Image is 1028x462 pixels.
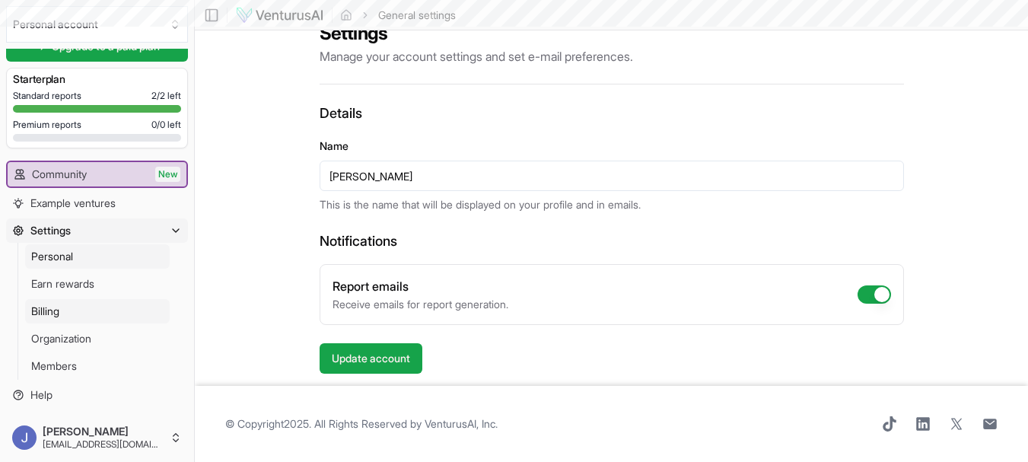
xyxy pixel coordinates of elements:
[31,304,59,319] span: Billing
[6,419,188,456] button: [PERSON_NAME][EMAIL_ADDRESS][DOMAIN_NAME]
[30,387,53,403] span: Help
[151,90,181,102] span: 2 / 2 left
[225,416,498,432] span: © Copyright 2025 . All Rights Reserved by .
[333,297,508,312] p: Receive emails for report generation.
[155,167,180,182] span: New
[320,47,904,65] p: Manage your account settings and set e-mail preferences.
[30,223,71,238] span: Settings
[31,331,91,346] span: Organization
[320,21,904,46] h2: Settings
[151,119,181,131] span: 0 / 0 left
[320,231,904,252] h3: Notifications
[25,244,170,269] a: Personal
[25,327,170,351] a: Organization
[320,161,904,191] input: Your name
[320,139,349,152] label: Name
[25,299,170,323] a: Billing
[13,119,81,131] span: Premium reports
[31,249,73,264] span: Personal
[6,191,188,215] a: Example ventures
[320,103,904,124] h3: Details
[30,196,116,211] span: Example ventures
[425,417,495,430] a: VenturusAI, Inc
[8,162,186,186] a: CommunityNew
[320,343,422,374] button: Update account
[13,72,181,87] h3: Starter plan
[12,425,37,450] img: ACg8ocIlfR2v2GTNNx8rLkZdeP4F5mWmAR7EoitmSjo3rXaxj14wGQ=s96-c
[31,276,94,292] span: Earn rewards
[25,272,170,296] a: Earn rewards
[6,383,188,407] a: Help
[43,425,164,438] span: [PERSON_NAME]
[320,197,904,212] p: This is the name that will be displayed on your profile and in emails.
[31,358,77,374] span: Members
[13,90,81,102] span: Standard reports
[32,167,87,182] span: Community
[333,279,409,294] label: Report emails
[43,438,164,451] span: [EMAIL_ADDRESS][DOMAIN_NAME]
[25,354,170,378] a: Members
[6,218,188,243] button: Settings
